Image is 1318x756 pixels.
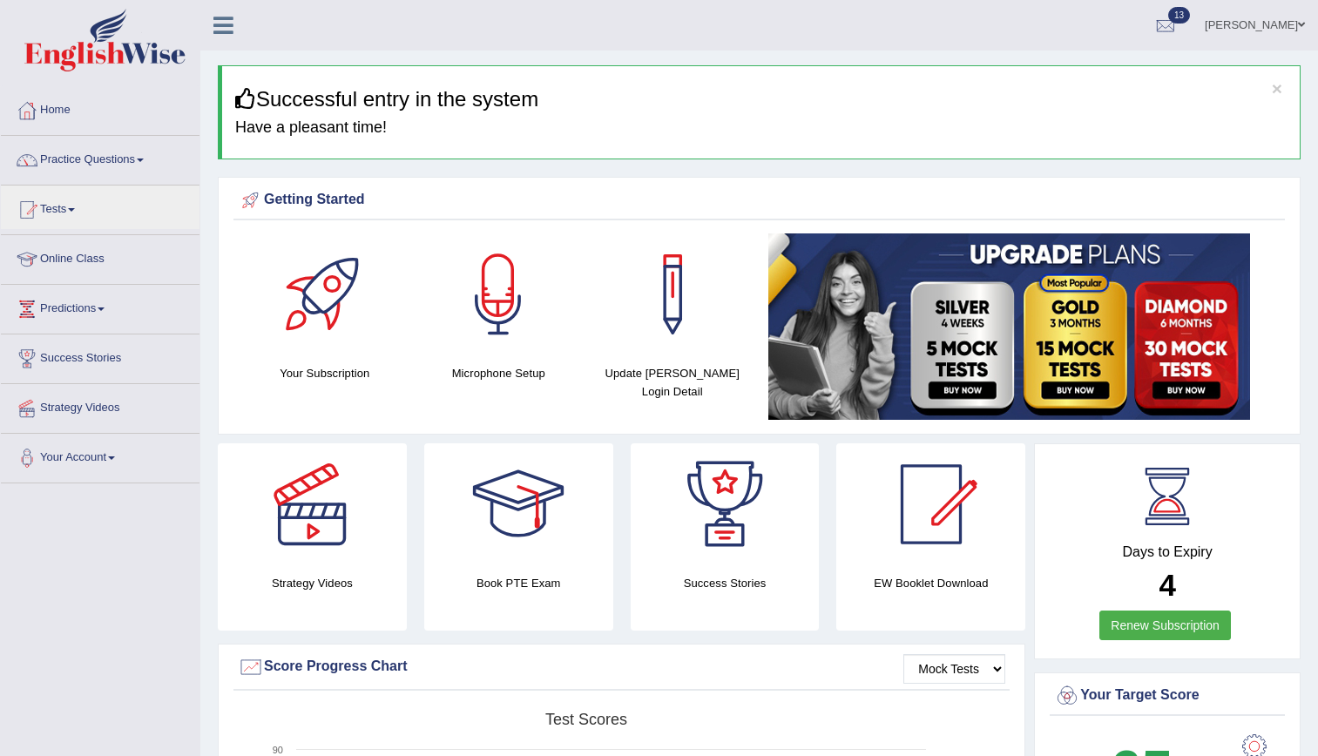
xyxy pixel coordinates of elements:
[1054,683,1281,709] div: Your Target Score
[545,711,627,728] tspan: Test scores
[235,119,1287,137] h4: Have a pleasant time!
[1272,79,1282,98] button: ×
[421,364,578,382] h4: Microphone Setup
[594,364,751,401] h4: Update [PERSON_NAME] Login Detail
[1,384,199,428] a: Strategy Videos
[424,574,613,592] h4: Book PTE Exam
[1,86,199,130] a: Home
[235,88,1287,111] h3: Successful entry in the system
[1,334,199,378] a: Success Stories
[768,233,1250,420] img: small5.jpg
[1099,611,1231,640] a: Renew Subscription
[273,745,283,755] text: 90
[1054,544,1281,560] h4: Days to Expiry
[1,235,199,279] a: Online Class
[238,654,1005,680] div: Score Progress Chart
[1,434,199,477] a: Your Account
[247,364,403,382] h4: Your Subscription
[218,574,407,592] h4: Strategy Videos
[631,574,820,592] h4: Success Stories
[1,285,199,328] a: Predictions
[1,186,199,229] a: Tests
[238,187,1281,213] div: Getting Started
[1168,7,1190,24] span: 13
[1159,568,1175,602] b: 4
[836,574,1025,592] h4: EW Booklet Download
[1,136,199,179] a: Practice Questions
